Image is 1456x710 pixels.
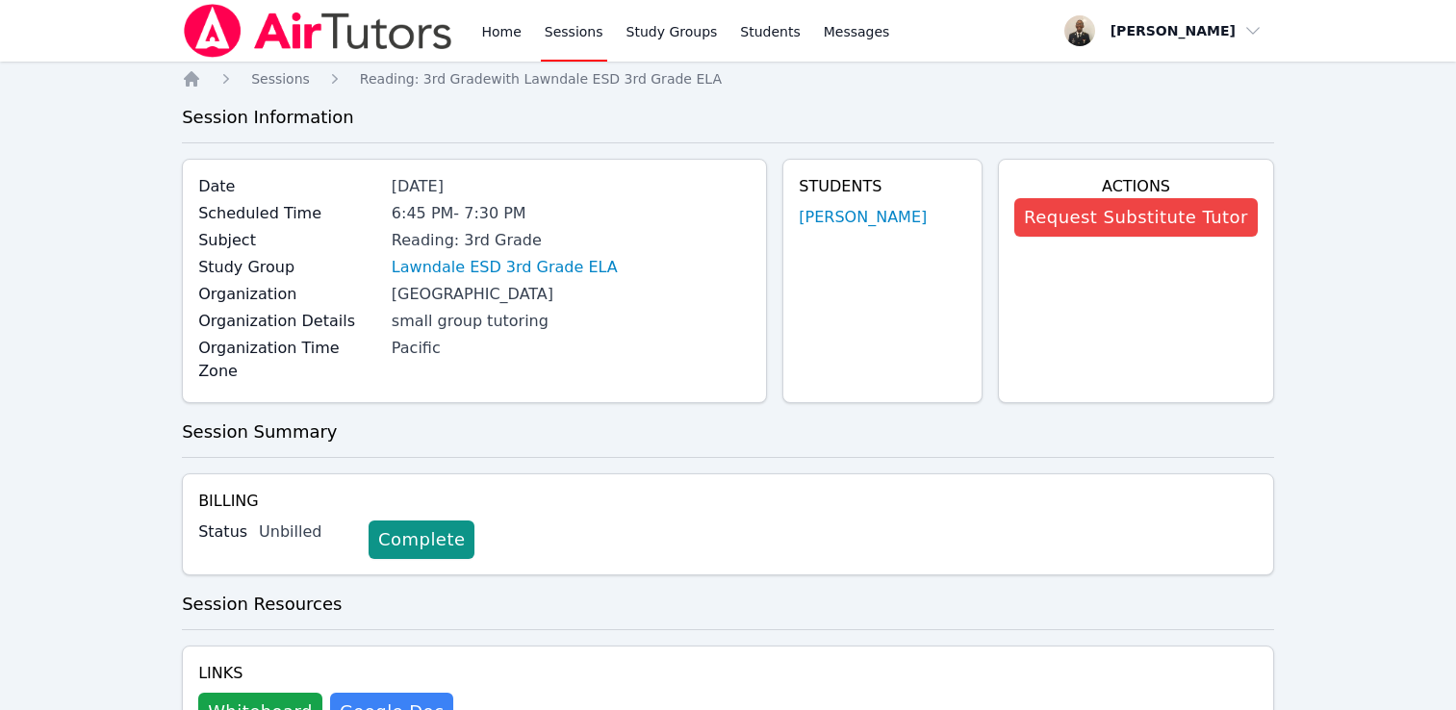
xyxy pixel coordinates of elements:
[392,202,751,225] div: 6:45 PM - 7:30 PM
[369,520,474,559] a: Complete
[799,175,966,198] h4: Students
[182,69,1274,89] nav: Breadcrumb
[182,104,1274,131] h3: Session Information
[198,520,247,544] label: Status
[392,229,751,252] div: Reading: 3rd Grade
[198,202,380,225] label: Scheduled Time
[198,256,380,279] label: Study Group
[182,591,1274,618] h3: Session Resources
[198,229,380,252] label: Subject
[198,662,453,685] h4: Links
[360,71,722,87] span: Reading: 3rd Grade with Lawndale ESD 3rd Grade ELA
[251,69,310,89] a: Sessions
[392,283,751,306] div: [GEOGRAPHIC_DATA]
[824,22,890,41] span: Messages
[259,520,353,544] div: Unbilled
[198,283,380,306] label: Organization
[182,418,1274,445] h3: Session Summary
[392,175,751,198] div: [DATE]
[799,206,927,229] a: [PERSON_NAME]
[1014,175,1258,198] h4: Actions
[360,69,722,89] a: Reading: 3rd Gradewith Lawndale ESD 3rd Grade ELA
[198,175,380,198] label: Date
[1014,198,1258,237] button: Request Substitute Tutor
[198,337,380,383] label: Organization Time Zone
[182,4,454,58] img: Air Tutors
[392,256,618,279] a: Lawndale ESD 3rd Grade ELA
[251,71,310,87] span: Sessions
[392,310,751,333] div: small group tutoring
[392,337,751,360] div: Pacific
[198,310,380,333] label: Organization Details
[198,490,1258,513] h4: Billing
